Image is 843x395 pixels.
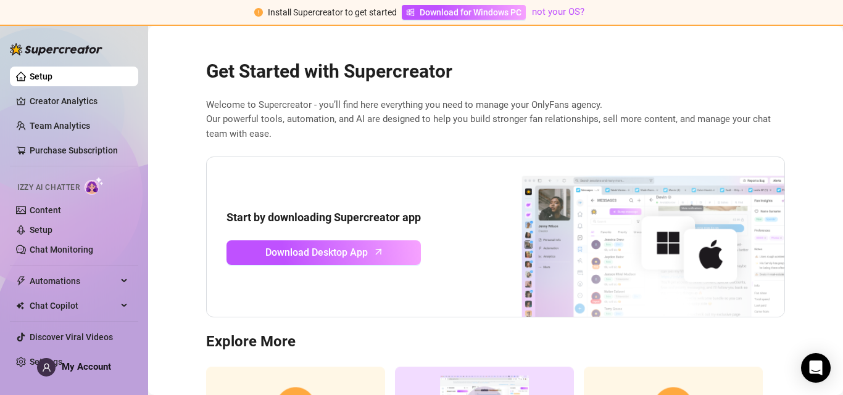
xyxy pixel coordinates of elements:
[16,301,24,310] img: Chat Copilot
[16,276,26,286] span: thunderbolt
[30,296,117,316] span: Chat Copilot
[30,205,61,215] a: Content
[30,71,52,81] a: Setup
[30,225,52,235] a: Setup
[226,240,421,265] a: Download Desktop Apparrow-up
[420,6,521,19] span: Download for Windows PC
[206,332,785,352] h3: Explore More
[17,182,80,193] span: Izzy AI Chatter
[30,245,93,255] a: Chat Monitoring
[265,245,368,260] span: Download Desktop App
[206,60,785,83] h2: Get Started with Supercreator
[30,121,90,131] a: Team Analytics
[30,332,113,342] a: Discover Viral Videos
[206,98,785,142] span: Welcome to Supercreator - you’ll find here everything you need to manage your OnlyFans agency. Ou...
[62,361,111,372] span: My Account
[801,353,831,383] div: Open Intercom Messenger
[30,357,62,367] a: Settings
[268,7,397,17] span: Install Supercreator to get started
[476,157,784,317] img: download app
[42,363,51,372] span: user
[532,6,584,17] a: not your OS?
[372,245,386,259] span: arrow-up
[30,145,118,155] a: Purchase Subscription
[226,211,421,224] strong: Start by downloading Supercreator app
[30,91,128,111] a: Creator Analytics
[254,8,263,17] span: exclamation-circle
[85,177,104,195] img: AI Chatter
[10,43,102,55] img: logo-BBDzfeDw.svg
[30,271,117,291] span: Automations
[406,8,415,17] span: windows
[402,5,526,20] a: Download for Windows PC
